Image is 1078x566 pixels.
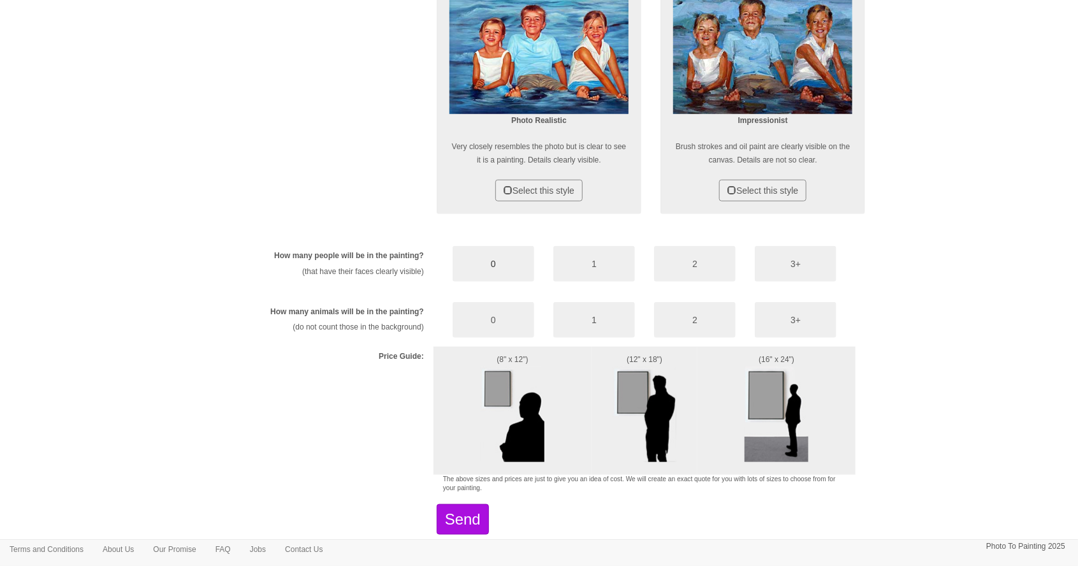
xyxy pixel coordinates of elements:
button: 2 [654,302,736,338]
p: Brush strokes and oil paint are clearly visible on the canvas. Details are not so clear. [673,140,852,167]
p: (do not count those in the background) [232,321,424,334]
img: Example size of a Midi painting [613,366,676,462]
a: Jobs [240,540,275,559]
a: About Us [93,540,143,559]
button: 3+ [755,302,836,338]
p: (16" x 24") [707,353,847,366]
img: Example size of a small painting [481,366,544,462]
p: The above sizes and prices are just to give you an idea of cost. We will create an exact quote fo... [443,475,847,493]
img: Example size of a large painting [745,366,808,462]
button: 1 [553,302,635,338]
a: Our Promise [143,540,205,559]
label: Price Guide: [379,351,424,362]
button: 0 [453,246,534,282]
button: 2 [654,246,736,282]
p: (8" x 12") [443,353,583,366]
button: Select this style [495,180,583,201]
p: (that have their faces clearly visible) [232,265,424,279]
button: 0 [453,302,534,338]
p: Photo To Painting 2025 [986,540,1065,553]
p: Impressionist [673,114,852,127]
label: How many animals will be in the painting? [270,307,424,317]
button: 3+ [755,246,836,282]
a: Contact Us [275,540,332,559]
a: FAQ [206,540,240,559]
button: Send [437,504,489,535]
button: 1 [553,246,635,282]
p: (12" x 18") [601,353,688,366]
p: Photo Realistic [449,114,629,127]
label: How many people will be in the painting? [274,250,424,261]
p: Very closely resembles the photo but is clear to see it is a painting. Details clearly visible. [449,140,629,167]
button: Select this style [719,180,806,201]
